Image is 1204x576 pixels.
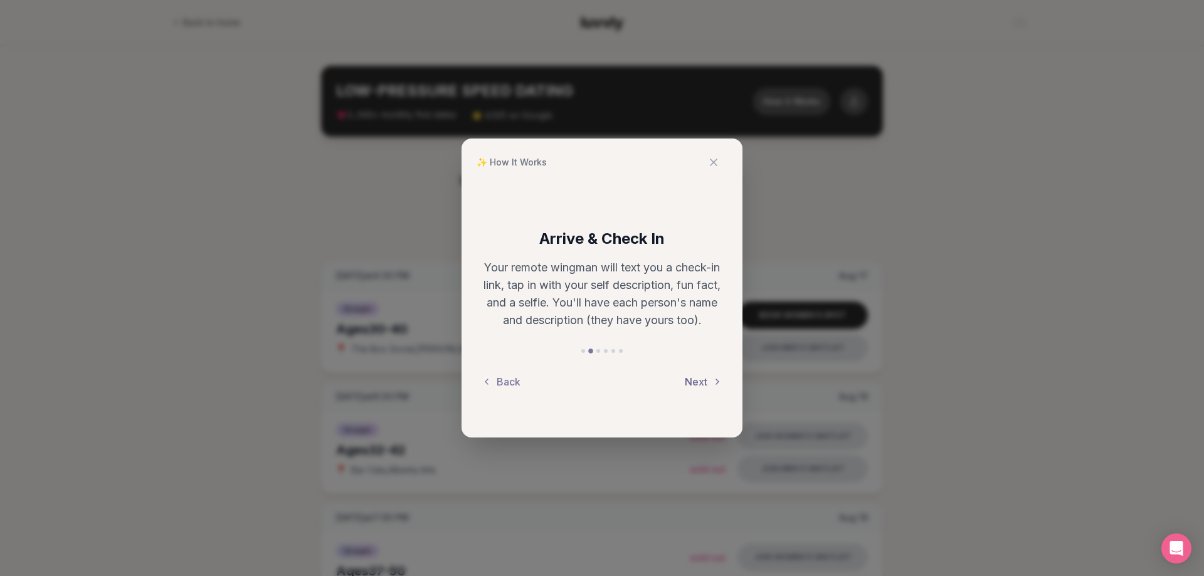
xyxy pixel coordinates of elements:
p: Your remote wingman will text you a check-in link, tap in with your self description, fun fact, a... [482,259,722,329]
h3: Arrive & Check In [482,229,722,249]
button: Back [482,368,520,395]
button: Next [685,368,722,395]
div: Open Intercom Messenger [1161,533,1191,563]
span: ✨ How It Works [477,156,547,169]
